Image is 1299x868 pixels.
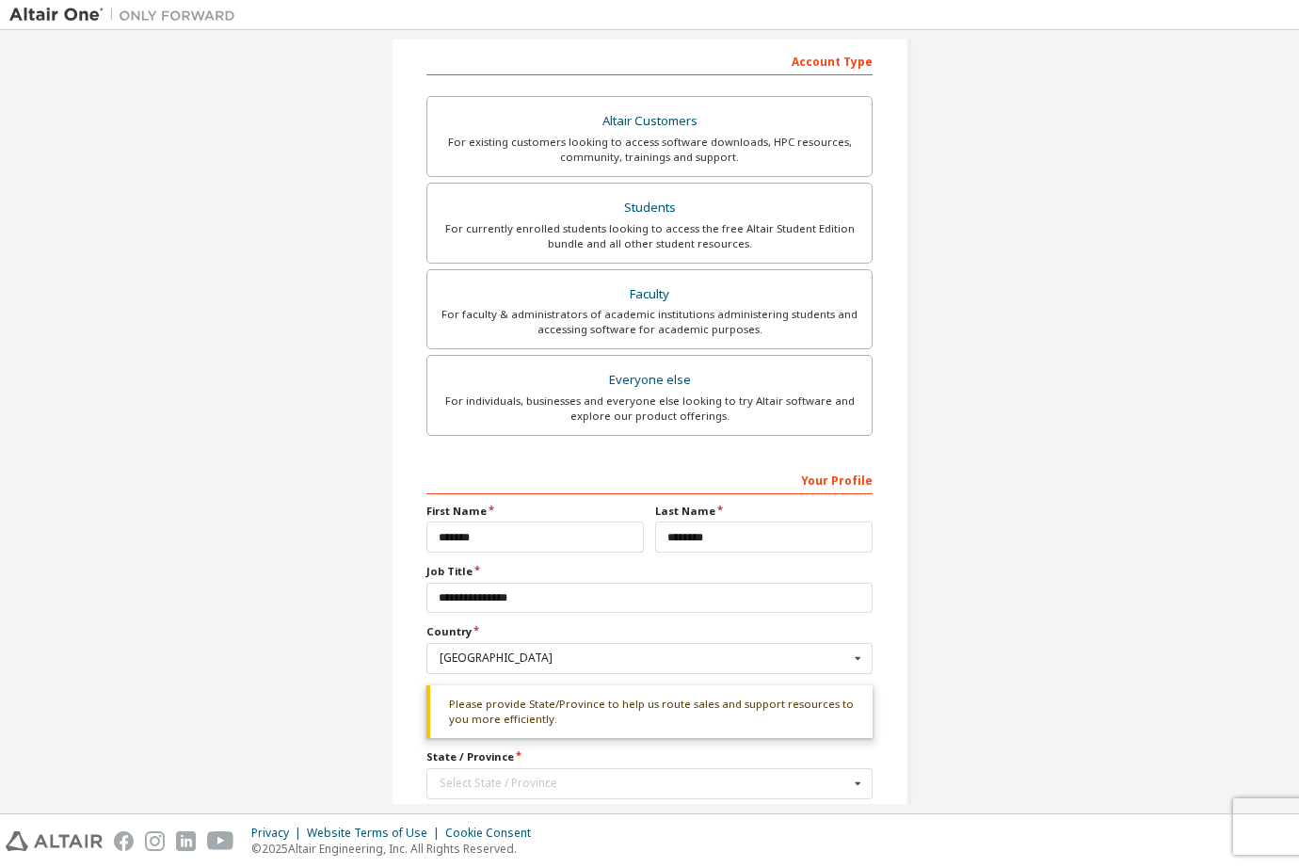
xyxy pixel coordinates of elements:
div: Cookie Consent [445,826,542,841]
label: Country [426,624,873,639]
div: Faculty [439,281,860,308]
label: State / Province [426,749,873,764]
img: facebook.svg [114,831,134,851]
img: linkedin.svg [176,831,196,851]
div: Altair Customers [439,108,860,135]
label: First Name [426,504,644,519]
div: Everyone else [439,367,860,394]
div: [GEOGRAPHIC_DATA] [440,652,849,664]
p: © 2025 Altair Engineering, Inc. All Rights Reserved. [251,841,542,857]
img: youtube.svg [207,831,234,851]
label: Last Name [655,504,873,519]
div: For currently enrolled students looking to access the free Altair Student Edition bundle and all ... [439,221,860,251]
div: Please provide State/Province to help us route sales and support resources to you more efficiently. [426,685,873,739]
label: Job Title [426,564,873,579]
div: Your Profile [426,464,873,494]
div: Select State / Province [440,778,849,789]
img: Altair One [9,6,245,24]
div: Privacy [251,826,307,841]
div: Account Type [426,45,873,75]
div: Students [439,195,860,221]
div: For faculty & administrators of academic institutions administering students and accessing softwa... [439,307,860,337]
div: For existing customers looking to access software downloads, HPC resources, community, trainings ... [439,135,860,165]
div: For individuals, businesses and everyone else looking to try Altair software and explore our prod... [439,394,860,424]
img: instagram.svg [145,831,165,851]
div: Website Terms of Use [307,826,445,841]
img: altair_logo.svg [6,831,103,851]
